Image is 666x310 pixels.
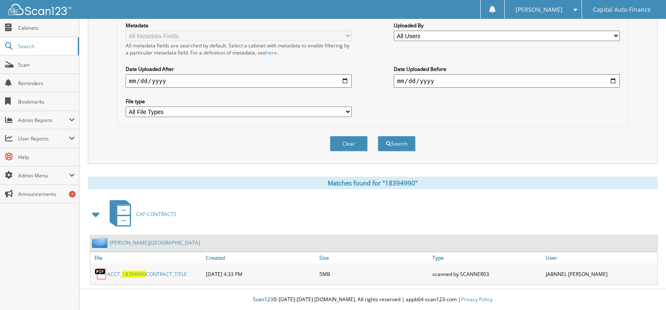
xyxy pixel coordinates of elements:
a: CAF-CONTRACTS [105,198,176,231]
a: Created [204,252,317,263]
label: Date Uploaded Before [394,65,620,73]
a: Type [430,252,544,263]
div: JABNNEL [PERSON_NAME] [544,266,657,282]
div: 5MB [317,266,431,282]
img: scan123-logo-white.svg [8,4,71,15]
a: here [266,49,277,56]
span: 18394990 [122,271,146,278]
span: Admin Reports [18,117,69,124]
img: PDF.png [95,268,107,280]
div: scanned by SCANNER03 [430,266,544,282]
a: User [544,252,657,263]
a: Size [317,252,431,263]
div: Matches found for "18394990" [88,177,658,189]
span: Scan [18,61,75,68]
span: User Reports [18,135,69,142]
a: Privacy Policy [461,296,492,303]
span: Capital Auto Finance [593,7,651,12]
label: Metadata [126,22,352,29]
div: [DATE] 4:33 PM [204,266,317,282]
img: folder2.png [92,237,110,248]
span: Bookmarks [18,98,75,105]
span: Scan123 [253,296,273,303]
button: Clear [330,136,368,151]
input: start [126,74,352,88]
span: Announcements [18,190,75,198]
input: end [394,74,620,88]
div: © [DATE]-[DATE] [DOMAIN_NAME]. All rights reserved | appb04-scan123-com | [79,289,666,310]
span: Admin Menu [18,172,69,179]
span: Cabinets [18,24,75,31]
label: Date Uploaded After [126,65,352,73]
label: Uploaded By [394,22,620,29]
div: All metadata fields are searched by default. Select a cabinet with metadata to enable filtering b... [126,42,352,56]
span: CAF-CONTRACTS [136,211,176,218]
div: 7 [69,191,76,198]
span: [PERSON_NAME] [516,7,563,12]
button: Search [378,136,416,151]
label: File type [126,98,352,105]
a: File [90,252,204,263]
span: Search [18,43,74,50]
span: Help [18,154,75,161]
span: Reminders [18,80,75,87]
a: [PERSON_NAME][GEOGRAPHIC_DATA] [110,239,200,246]
a: ACCT_18394990CONTRACT_TITLE [107,271,187,278]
